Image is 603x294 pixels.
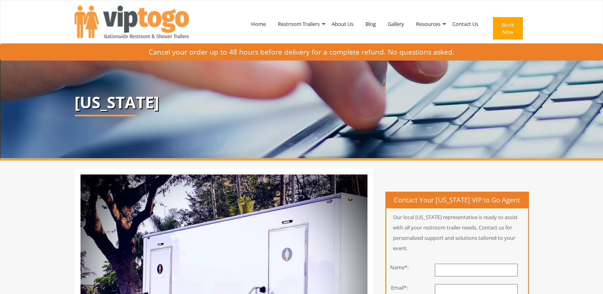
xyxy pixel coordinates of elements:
img: VIPTOGO [75,6,189,38]
a: Book Now [484,3,529,57]
a: Gallery [382,3,410,45]
a: Blog [359,3,382,45]
a: Resources [410,3,446,45]
button: Book Now [493,17,523,39]
p: [US_STATE] [75,94,529,111]
a: Home [245,3,272,45]
div: Email*: [380,284,419,292]
h4: Contact Your [US_STATE] VIP to Go Agent [386,192,528,208]
p: Our local [US_STATE] representative is ready to assist with all your restroom trailer needs. Cont... [386,212,528,253]
a: Restroom Trailers [272,3,326,45]
a: About Us [326,3,359,45]
div: Name*: [380,264,419,271]
a: Contact Us [446,3,484,45]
